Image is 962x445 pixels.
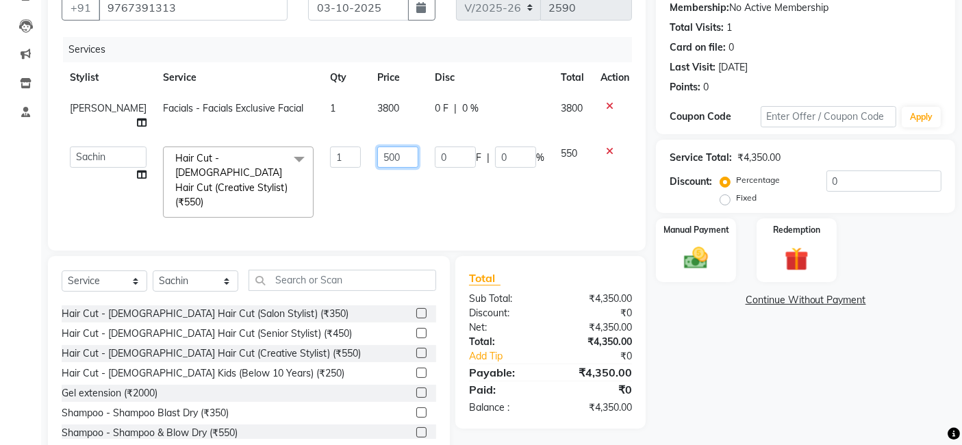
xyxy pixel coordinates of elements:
[459,320,550,335] div: Net:
[70,102,147,114] span: [PERSON_NAME]
[62,366,344,381] div: Hair Cut - [DEMOGRAPHIC_DATA] Kids (Below 10 Years) (₹250)
[561,147,577,160] span: 550
[561,102,583,114] span: 3800
[459,349,566,364] a: Add Tip
[670,1,941,15] div: No Active Membership
[777,244,816,275] img: _gift.svg
[718,60,748,75] div: [DATE]
[536,151,544,165] span: %
[459,364,550,381] div: Payable:
[435,101,448,116] span: 0 F
[62,62,155,93] th: Stylist
[249,270,436,291] input: Search or Scan
[62,327,352,341] div: Hair Cut - [DEMOGRAPHIC_DATA] Hair Cut (Senior Stylist) (₹450)
[62,426,238,440] div: Shampoo - Shampoo & Blow Dry (₹550)
[62,386,157,400] div: Gel extension (₹2000)
[62,346,361,361] div: Hair Cut - [DEMOGRAPHIC_DATA] Hair Cut (Creative Stylist) (₹550)
[670,21,724,35] div: Total Visits:
[462,101,479,116] span: 0 %
[550,400,642,415] div: ₹4,350.00
[729,40,734,55] div: 0
[62,406,229,420] div: Shampoo - Shampoo Blast Dry (₹350)
[670,110,760,124] div: Coupon Code
[175,152,288,208] span: Hair Cut - [DEMOGRAPHIC_DATA] Hair Cut (Creative Stylist) (₹550)
[459,400,550,415] div: Balance :
[670,60,716,75] div: Last Visit:
[550,335,642,349] div: ₹4,350.00
[62,307,349,321] div: Hair Cut - [DEMOGRAPHIC_DATA] Hair Cut (Salon Stylist) (₹350)
[369,62,427,93] th: Price
[550,381,642,398] div: ₹0
[550,292,642,306] div: ₹4,350.00
[550,364,642,381] div: ₹4,350.00
[454,101,457,116] span: |
[592,62,637,93] th: Action
[553,62,592,93] th: Total
[487,151,490,165] span: |
[676,244,716,272] img: _cash.svg
[377,102,399,114] span: 3800
[670,175,712,189] div: Discount:
[322,62,369,93] th: Qty
[459,292,550,306] div: Sub Total:
[566,349,643,364] div: ₹0
[63,37,642,62] div: Services
[670,40,726,55] div: Card on file:
[726,21,732,35] div: 1
[670,151,732,165] div: Service Total:
[670,1,729,15] div: Membership:
[459,306,550,320] div: Discount:
[550,306,642,320] div: ₹0
[427,62,553,93] th: Disc
[469,271,501,285] span: Total
[459,381,550,398] div: Paid:
[736,192,757,204] label: Fixed
[459,335,550,349] div: Total:
[163,102,303,114] span: Facials - Facials Exclusive Facial
[761,106,896,127] input: Enter Offer / Coupon Code
[550,320,642,335] div: ₹4,350.00
[663,224,729,236] label: Manual Payment
[773,224,820,236] label: Redemption
[155,62,322,93] th: Service
[703,80,709,94] div: 0
[330,102,336,114] span: 1
[659,293,952,307] a: Continue Without Payment
[670,80,700,94] div: Points:
[476,151,481,165] span: F
[736,174,780,186] label: Percentage
[203,196,210,208] a: x
[902,107,941,127] button: Apply
[737,151,781,165] div: ₹4,350.00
